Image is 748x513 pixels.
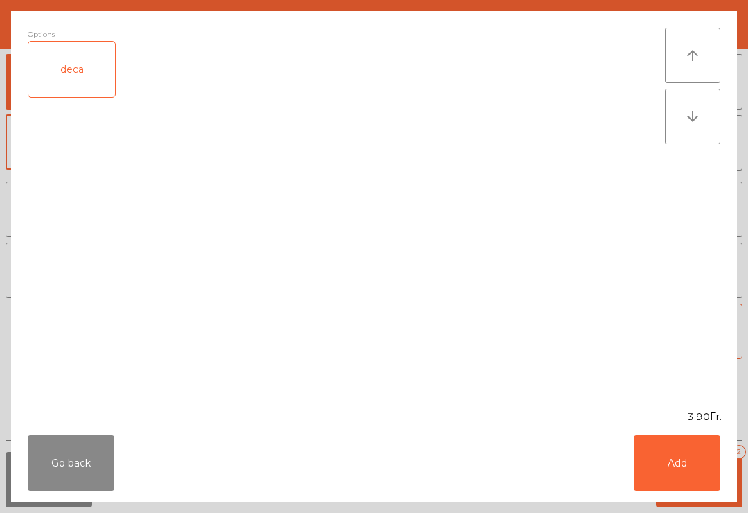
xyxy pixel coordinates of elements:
span: Options [28,28,55,41]
div: 3.90Fr. [11,410,737,424]
div: deca [28,42,115,97]
button: Add [634,435,720,491]
button: arrow_downward [665,89,720,144]
i: arrow_upward [684,47,701,64]
button: arrow_upward [665,28,720,83]
button: Go back [28,435,114,491]
i: arrow_downward [684,108,701,125]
